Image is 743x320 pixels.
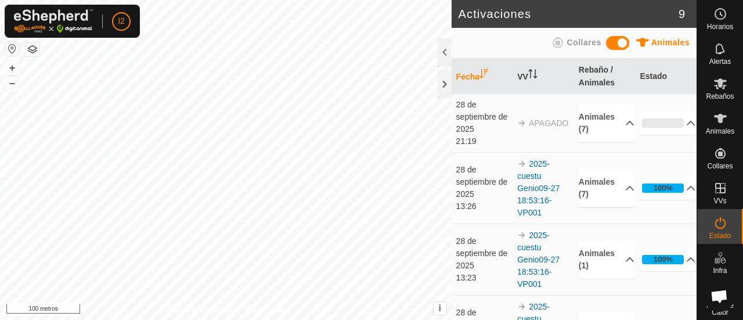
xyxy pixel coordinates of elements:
font: 13:26 [456,202,477,211]
a: 2025-cuestu Genio09-27 18:53:16-VP001 [517,159,560,217]
img: flecha [517,159,526,168]
font: VV [517,72,528,81]
img: Logotipo de Gallagher [14,9,93,33]
font: Estado [709,232,731,240]
font: Animales (1) [579,249,615,270]
font: Animales (7) [579,112,615,134]
font: Animales (7) [579,177,615,199]
font: APAGADO [529,118,568,128]
div: 100% [642,184,684,193]
font: VVs [713,197,726,205]
font: Contáctenos [247,306,286,314]
p-accordion-header: Animales (7) [579,169,634,207]
button: – [5,76,19,90]
font: I2 [118,16,125,26]
img: flecha [517,231,526,240]
font: – [9,77,15,89]
p-accordion-header: 0% [640,112,695,135]
font: 21:19 [456,136,477,146]
div: 100% [642,255,684,264]
font: Rebaño / Animales [579,65,615,87]
div: Chat abierto [704,281,735,312]
font: 9 [679,8,685,20]
font: Política de Privacidad [165,306,232,314]
font: Collares [567,38,601,47]
font: Infra [713,267,727,275]
font: Horarios [707,23,733,31]
p-accordion-header: Animales (7) [579,104,634,142]
p-accordion-header: 100% [640,248,695,271]
font: Rebaños [706,92,734,100]
button: Restablecer Mapa [5,42,19,56]
button: Capas del Mapa [26,42,39,56]
font: Fecha [456,72,479,81]
font: i [438,303,441,313]
font: 28 de septiembre de 2025 [456,165,508,199]
font: 100% [654,184,673,192]
font: Collares [707,162,733,170]
button: + [5,61,19,75]
font: 13:23 [456,273,477,282]
div: 0% [642,118,684,128]
font: Animales [651,38,690,47]
a: Contáctenos [247,305,286,315]
p-accordion-header: Animales (1) [579,240,634,279]
font: Mapa de Calor [706,301,734,317]
a: 2025-cuestu Genio09-27 18:53:16-VP001 [517,231,560,289]
a: Política de Privacidad [165,305,232,315]
font: Alertas [709,57,731,66]
img: flecha [517,118,526,128]
font: Estado [640,71,667,81]
font: 28 de septiembre de 2025 [456,100,508,134]
p-sorticon: Activar para ordenar [479,71,489,80]
font: 100% [654,255,673,264]
font: Animales [706,127,734,135]
img: flecha [517,302,526,311]
button: i [434,302,446,315]
font: + [9,62,16,74]
font: 28 de septiembre de 2025 [456,236,508,270]
p-accordion-header: 100% [640,177,695,200]
p-sorticon: Activar para ordenar [528,71,538,80]
font: Activaciones [459,8,531,20]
